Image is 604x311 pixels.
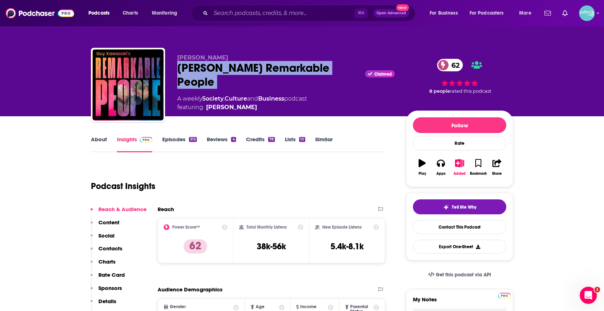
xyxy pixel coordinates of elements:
[514,7,540,19] button: open menu
[425,7,467,19] button: open menu
[98,232,114,239] p: Social
[98,258,116,265] p: Charts
[413,296,506,309] label: My Notes
[322,225,362,230] h2: New Episode Listens
[140,137,152,143] img: Podchaser Pro
[177,103,307,112] span: featuring
[465,7,514,19] button: open menu
[436,272,491,278] span: Get this podcast via API
[6,6,74,20] img: Podchaser - Follow, Share and Rate Podcasts
[189,137,197,142] div: 313
[123,8,138,18] span: Charts
[299,137,305,142] div: 10
[91,181,155,192] h1: Podcast Insights
[225,95,247,102] a: Culture
[170,305,186,309] span: Gender
[579,5,595,21] span: Logged in as JessicaPellien
[498,293,511,299] img: Podchaser Pro
[268,137,275,142] div: 78
[91,285,122,298] button: Sponsors
[206,103,257,112] a: Guy Kawasaki
[246,136,275,152] a: Credits78
[98,271,125,278] p: Rate Card
[413,199,506,214] button: tell me why sparkleTell Me Why
[450,154,469,180] button: Added
[91,232,114,245] button: Social
[470,8,504,18] span: For Podcasters
[91,206,147,219] button: Reach & Audience
[396,4,409,11] span: New
[172,225,200,230] h2: Power Score™
[315,136,333,152] a: Similar
[492,172,502,176] div: Share
[91,245,122,258] button: Contacts
[437,59,463,71] a: 62
[247,95,258,102] span: and
[519,8,531,18] span: More
[470,172,487,176] div: Bookmark
[444,59,463,71] span: 62
[98,206,147,213] p: Reach & Audience
[177,54,228,61] span: [PERSON_NAME]
[198,5,422,21] div: Search podcasts, credits, & more...
[498,292,511,299] a: Pro website
[488,154,506,180] button: Share
[177,95,307,112] div: A weekly podcast
[258,95,284,102] a: Business
[594,287,600,292] span: 1
[413,154,431,180] button: Play
[423,266,497,284] a: Get this podcast via API
[207,136,236,152] a: Reviews4
[184,239,207,254] p: 62
[413,117,506,133] button: Follow
[117,136,152,152] a: InsightsPodchaser Pro
[91,271,125,285] button: Rate Card
[98,219,119,226] p: Content
[450,88,491,94] span: rated this podcast
[469,154,487,180] button: Bookmark
[374,72,392,76] span: Claimed
[436,172,446,176] div: Apps
[231,137,236,142] div: 4
[406,54,513,99] div: 62 8 peoplerated this podcast
[443,204,449,210] img: tell me why sparkle
[91,136,107,152] a: About
[579,5,595,21] button: Show profile menu
[559,7,570,19] a: Show notifications dropdown
[92,49,164,121] a: Guy Kawasaki's Remarkable People
[331,241,364,252] h3: 5.4k-8.1k
[91,298,116,311] button: Details
[413,220,506,234] a: Contact This Podcast
[413,240,506,254] button: Export One-Sheet
[377,11,406,15] span: Open Advanced
[158,206,174,213] h2: Reach
[152,8,177,18] span: Monitoring
[224,95,225,102] span: ,
[256,305,265,309] span: Age
[202,95,224,102] a: Society
[579,5,595,21] img: User Profile
[211,7,354,19] input: Search podcasts, credits, & more...
[88,8,109,18] span: Podcasts
[83,7,119,19] button: open menu
[300,305,317,309] span: Income
[257,241,286,252] h3: 38k-56k
[158,286,222,293] h2: Audience Demographics
[454,172,466,176] div: Added
[91,219,119,232] button: Content
[118,7,142,19] a: Charts
[542,7,554,19] a: Show notifications dropdown
[246,225,287,230] h2: Total Monthly Listens
[162,136,197,152] a: Episodes313
[98,285,122,291] p: Sponsors
[285,136,305,152] a: Lists10
[147,7,186,19] button: open menu
[430,8,458,18] span: For Business
[91,258,116,271] button: Charts
[413,136,506,151] div: Rate
[419,172,426,176] div: Play
[431,154,450,180] button: Apps
[580,287,597,304] iframe: Intercom live chat
[429,88,450,94] span: 8 people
